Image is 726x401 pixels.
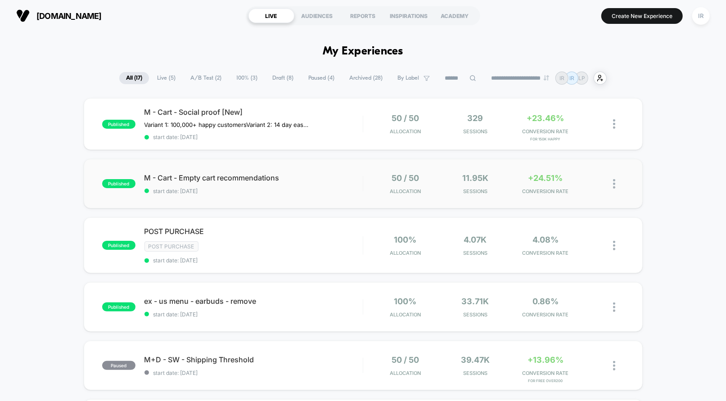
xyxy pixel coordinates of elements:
span: start date: [DATE] [144,134,363,140]
span: Sessions [442,128,508,135]
span: +23.46% [527,113,564,123]
button: IR [690,7,712,25]
div: AUDIENCES [294,9,340,23]
span: +24.51% [528,173,563,183]
span: published [102,120,135,129]
span: Sessions [442,188,508,194]
span: Live ( 5 ) [150,72,182,84]
p: IR [559,75,564,81]
span: CONVERSION RATE [513,370,578,376]
span: CONVERSION RATE [513,311,578,318]
span: 100% [394,235,416,244]
div: LIVE [248,9,294,23]
span: Post Purchase [144,241,198,252]
span: start date: [DATE] [144,188,363,194]
span: 33.71k [462,297,489,306]
span: Allocation [390,311,421,318]
span: 50 / 50 [392,173,419,183]
img: close [613,302,615,312]
button: Create New Experience [601,8,683,24]
span: M - Cart - Empty cart recommendations [144,173,363,182]
span: Variant 1: 100,000+ happy customersVariant 2: 14 day easy returns (paused) [144,121,311,128]
span: 4.08% [532,235,559,244]
span: 329 [468,113,483,123]
span: paused [102,361,135,370]
span: for free over200 [513,378,578,383]
span: POST PURCHASE [144,227,363,236]
span: ex - us menu - earbuds - remove [144,297,363,306]
span: CONVERSION RATE [513,128,578,135]
span: published [102,241,135,250]
img: close [613,179,615,189]
span: published [102,302,135,311]
span: Paused ( 4 ) [302,72,341,84]
span: 50 / 50 [392,355,419,365]
div: IR [692,7,710,25]
img: end [544,75,549,81]
span: Allocation [390,250,421,256]
span: published [102,179,135,188]
span: for 150k Happy [513,137,578,141]
span: 4.07k [464,235,487,244]
span: 100% ( 3 ) [230,72,264,84]
span: 39.47k [461,355,490,365]
span: 11.95k [462,173,488,183]
span: Archived ( 28 ) [343,72,389,84]
span: +13.96% [528,355,564,365]
span: Sessions [442,370,508,376]
img: close [613,241,615,250]
div: ACADEMY [432,9,478,23]
span: [DOMAIN_NAME] [36,11,102,21]
span: Allocation [390,128,421,135]
span: start date: [DATE] [144,369,363,376]
div: REPORTS [340,9,386,23]
button: [DOMAIN_NAME] [14,9,104,23]
span: By Label [397,75,419,81]
span: CONVERSION RATE [513,188,578,194]
span: CONVERSION RATE [513,250,578,256]
span: 100% [394,297,416,306]
p: LP [578,75,585,81]
span: Sessions [442,311,508,318]
span: 50 / 50 [392,113,419,123]
img: close [613,361,615,370]
span: 0.86% [532,297,559,306]
span: Sessions [442,250,508,256]
span: A/B Test ( 2 ) [184,72,228,84]
div: INSPIRATIONS [386,9,432,23]
p: IR [569,75,574,81]
h1: My Experiences [323,45,403,58]
span: M+D - SW - Shipping Threshold [144,355,363,364]
img: close [613,119,615,129]
span: start date: [DATE] [144,311,363,318]
img: Visually logo [16,9,30,23]
span: Draft ( 8 ) [266,72,300,84]
span: M - Cart - Social proof [New] [144,108,363,117]
span: All ( 17 ) [119,72,149,84]
span: Allocation [390,188,421,194]
span: start date: [DATE] [144,257,363,264]
span: Allocation [390,370,421,376]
